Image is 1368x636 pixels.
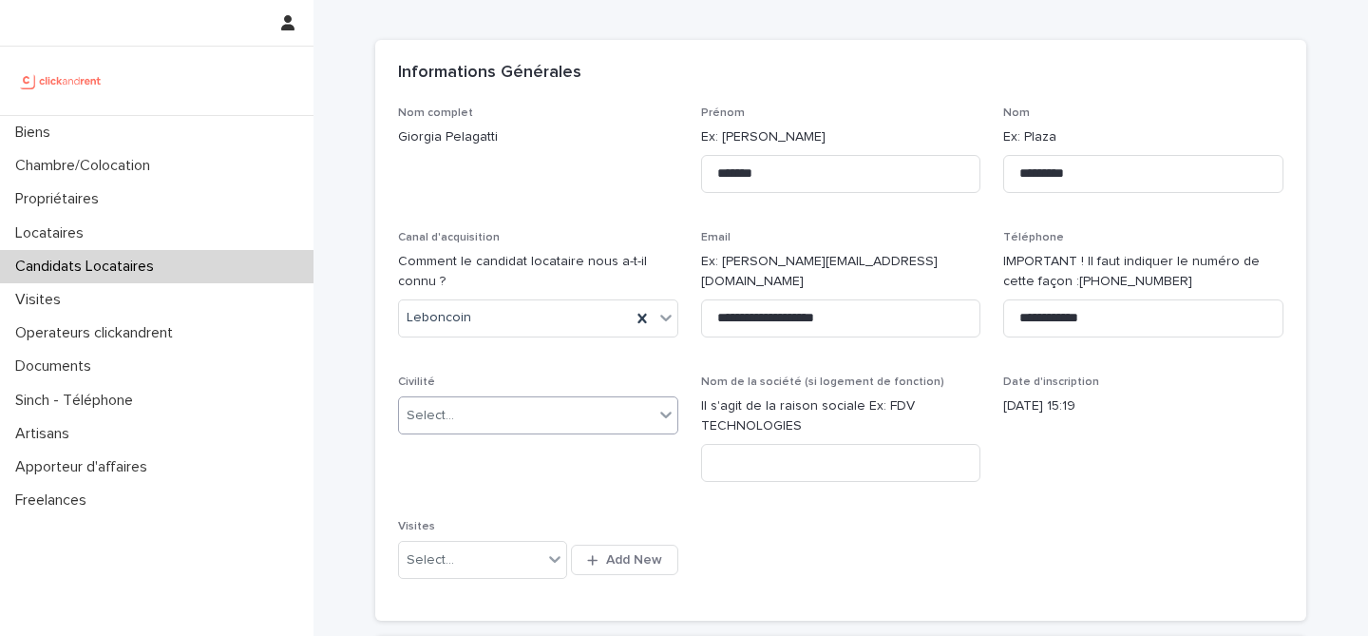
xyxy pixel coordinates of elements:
div: Select... [407,406,454,426]
p: Il s'agit de la raison sociale Ex: FDV TECHNOLOGIES [701,396,981,436]
span: Prénom [701,107,745,119]
span: Civilité [398,376,435,388]
p: Locataires [8,224,99,242]
p: [DATE] 15:19 [1003,396,1283,416]
ringoverc2c-84e06f14122c: Call with Ringover [1079,275,1192,288]
p: Propriétaires [8,190,114,208]
p: Apporteur d'affaires [8,458,162,476]
p: Documents [8,357,106,376]
p: Operateurs clickandrent [8,324,188,342]
p: Ex: Plaza [1003,127,1283,147]
span: Téléphone [1003,232,1064,243]
span: Nom [1003,107,1030,119]
span: Email [701,232,731,243]
p: Ex: [PERSON_NAME] [701,127,981,147]
div: Select... [407,550,454,570]
span: Nom de la société (si logement de fonction) [701,376,944,388]
span: Visites [398,521,435,532]
ringoverc2c-number-84e06f14122c: [PHONE_NUMBER] [1079,275,1192,288]
h2: Informations Générales [398,63,581,84]
p: Comment le candidat locataire nous a-t-il connu ? [398,252,678,292]
span: Leboncoin [407,308,471,328]
button: Add New [571,545,677,575]
ringover-84e06f14122c: IMPORTANT ! Il faut indiquer le numéro de cette façon : [1003,255,1260,288]
span: Canal d'acquisition [398,232,500,243]
p: Giorgia Pelagatti [398,127,678,147]
img: UCB0brd3T0yccxBKYDjQ [15,62,107,100]
p: Freelances [8,491,102,510]
p: Sinch - Téléphone [8,392,148,410]
span: Date d'inscription [1003,376,1099,388]
p: Chambre/Colocation [8,157,165,175]
p: Visites [8,291,76,309]
span: Add New [606,553,662,567]
p: Ex: [PERSON_NAME][EMAIL_ADDRESS][DOMAIN_NAME] [701,252,981,292]
span: Nom complet [398,107,473,119]
p: Artisans [8,425,85,443]
p: Biens [8,124,66,142]
p: Candidats Locataires [8,258,169,276]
